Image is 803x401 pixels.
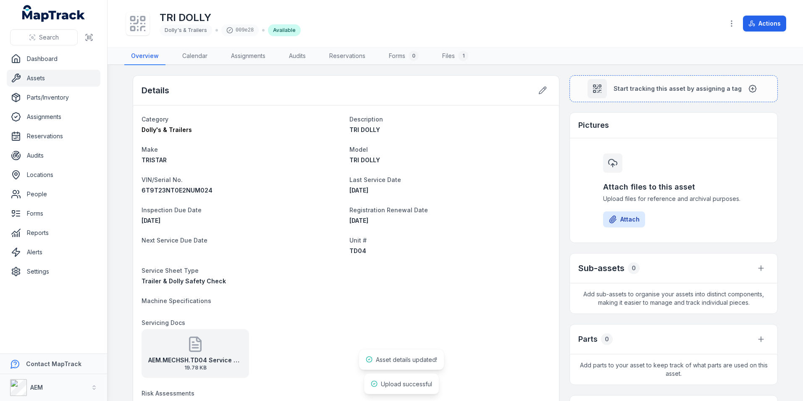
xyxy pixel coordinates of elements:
[7,166,100,183] a: Locations
[7,50,100,67] a: Dashboard
[409,51,419,61] div: 0
[142,319,185,326] span: Servicing Docs
[7,70,100,87] a: Assets
[614,84,742,93] span: Start tracking this asset by assigning a tag
[349,247,366,254] span: TD04
[603,181,744,193] h3: Attach files to this asset
[7,224,100,241] a: Reports
[458,51,468,61] div: 1
[26,360,81,367] strong: Contact MapTrack
[601,333,613,345] div: 0
[349,217,368,224] span: [DATE]
[381,380,432,388] span: Upload successful
[142,126,192,133] span: Dolly's & Trailers
[578,333,598,345] h3: Parts
[7,108,100,125] a: Assignments
[628,262,640,274] div: 0
[7,186,100,203] a: People
[349,187,368,194] time: 25/05/2024, 12:00:00 am
[142,267,199,274] span: Service Sheet Type
[7,89,100,106] a: Parts/Inventory
[349,217,368,224] time: 04/12/2025, 12:00:00 am
[221,24,259,36] div: 009e28
[142,217,160,224] span: [DATE]
[142,206,202,214] span: Inspection Due Date
[142,116,168,123] span: Category
[436,47,475,65] a: Files1
[165,27,207,33] span: Dolly's & Trailers
[349,146,368,153] span: Model
[142,84,169,96] h2: Details
[142,297,211,304] span: Machine Specifications
[349,187,368,194] span: [DATE]
[349,156,380,164] span: TRI DOLLY
[148,364,242,371] span: 19.78 KB
[142,187,213,194] span: 6T9T23NT0E2NUM024
[349,116,383,123] span: Description
[7,128,100,145] a: Reservations
[569,75,778,102] button: Start tracking this asset by assigning a tag
[578,119,609,131] h3: Pictures
[124,47,165,65] a: Overview
[349,126,380,133] span: TRI DOLLY
[160,11,301,24] h1: TRI DOLLY
[39,33,59,42] span: Search
[22,5,85,22] a: MapTrack
[142,390,194,397] span: Risk Assessments
[382,47,425,65] a: Forms0
[349,206,428,214] span: Registration Renewal Date
[323,47,372,65] a: Reservations
[570,283,777,314] span: Add sub-assets to organise your assets into distinct components, making it easier to manage and t...
[142,277,226,285] span: Trailer & Dolly Safety Check
[7,263,100,280] a: Settings
[142,156,167,164] span: TRISTAR
[148,356,242,364] strong: AEM.MECHSH.TD04 Service History - [DATE]
[603,195,744,203] span: Upload files for reference and archival purposes.
[142,217,160,224] time: 04/06/2026, 12:00:00 am
[142,237,207,244] span: Next Service Due Date
[268,24,301,36] div: Available
[603,211,645,227] button: Attach
[142,176,183,183] span: VIN/Serial No.
[743,16,786,32] button: Actions
[7,205,100,222] a: Forms
[30,384,43,391] strong: AEM
[349,176,401,183] span: Last Service Date
[578,262,625,274] h2: Sub-assets
[7,147,100,164] a: Audits
[10,29,78,45] button: Search
[282,47,312,65] a: Audits
[224,47,272,65] a: Assignments
[570,354,777,385] span: Add parts to your asset to keep track of what parts are used on this asset.
[7,244,100,261] a: Alerts
[176,47,214,65] a: Calendar
[142,146,158,153] span: Make
[349,237,367,244] span: Unit #
[376,356,437,363] span: Asset details updated!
